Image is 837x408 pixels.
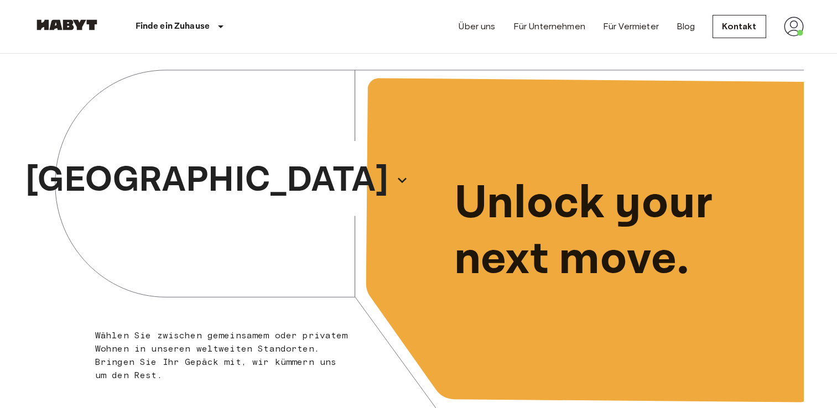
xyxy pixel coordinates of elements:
p: Wählen Sie zwischen gemeinsamem oder privatem Wohnen in unseren weltweiten Standorten. Bringen Si... [95,329,349,382]
a: Für Vermieter [603,20,659,33]
button: [GEOGRAPHIC_DATA] [21,150,413,210]
a: Blog [677,20,695,33]
p: Unlock your next move. [454,176,786,287]
a: Kontakt [713,15,766,38]
img: avatar [784,17,804,36]
img: Habyt [34,19,100,30]
p: Finde ein Zuhause [136,20,210,33]
a: Über uns [459,20,495,33]
a: Für Unternehmen [513,20,585,33]
p: [GEOGRAPHIC_DATA] [25,154,388,207]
